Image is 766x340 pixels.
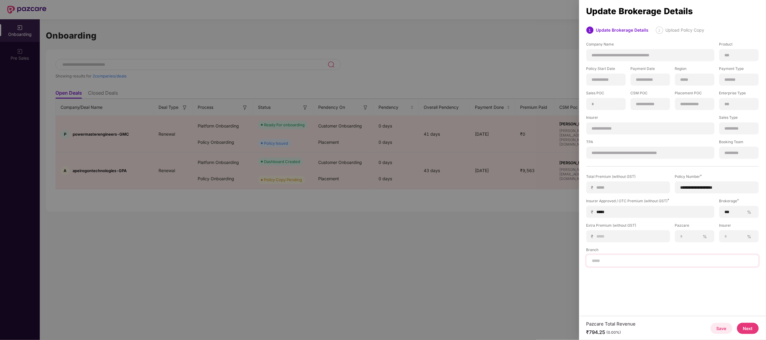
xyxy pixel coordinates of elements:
div: Insurer Approved / OTC Premium (without GST) [586,198,714,203]
span: % [701,234,710,239]
span: ₹ [591,185,596,190]
label: Payment Type [719,66,759,74]
label: Company Name [586,42,714,49]
button: Save [711,323,733,334]
label: Extra Premium (without GST) [586,223,670,230]
span: 1 [589,28,591,33]
label: Enterprise Type [719,90,759,98]
span: % [745,234,754,239]
div: (0.00%) [607,330,621,335]
label: Pazcare [675,223,714,230]
label: Booking Team [719,139,759,147]
div: Upload Policy Copy [666,27,705,34]
label: Region [675,66,714,74]
label: Payment Date [631,66,670,74]
button: Next [737,323,759,334]
div: ₹794.25 [586,329,636,335]
label: Sales POC [586,90,626,98]
label: Product [719,42,759,49]
div: Brokerage [719,198,759,203]
label: Sales Type [719,115,759,122]
label: Branch [586,247,759,255]
span: ₹ [591,209,596,215]
div: Policy Number [675,174,759,179]
label: TPA [586,139,714,147]
label: Insurer [719,223,759,230]
span: 2 [658,28,661,33]
label: CSM POC [631,90,670,98]
label: Policy Start Date [586,66,626,74]
span: % [745,209,754,215]
label: Insurer [586,115,714,122]
label: Total Premium (without GST) [586,174,670,181]
div: Update Brokerage Details [586,8,759,14]
span: ₹ [591,234,596,239]
div: Update Brokerage Details [596,27,649,34]
label: Placement POC [675,90,714,98]
div: Pazcare Total Revenue [586,321,636,327]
